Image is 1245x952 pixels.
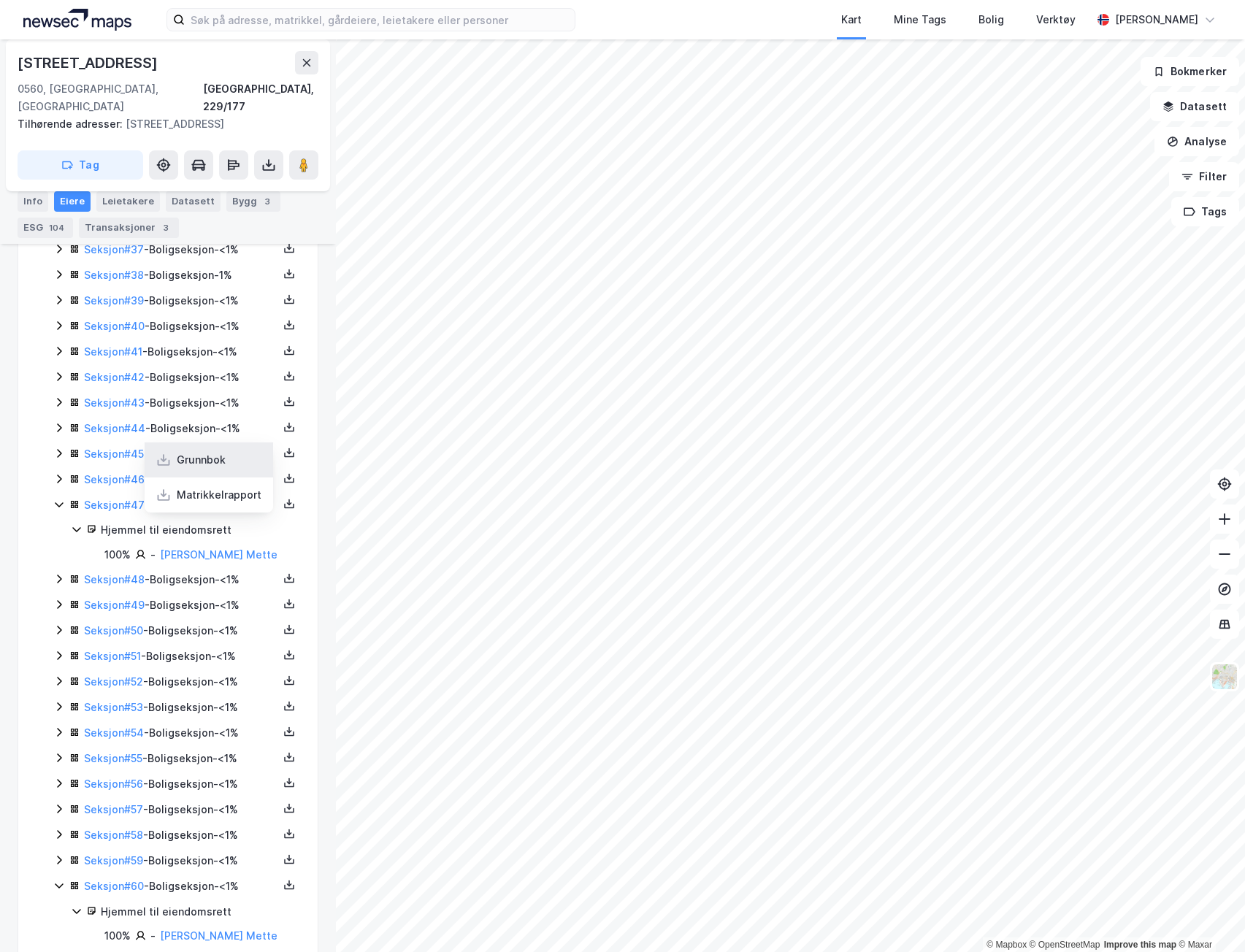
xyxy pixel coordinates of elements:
div: - Boligseksjon - <1% [84,571,278,588]
div: Kart [841,11,862,28]
div: - Boligseksjon - <1% [84,699,278,716]
img: Z [1211,663,1238,691]
div: - Boligseksjon - <1% [84,394,278,412]
a: Seksjon#51 [84,650,141,662]
a: Seksjon#41 [84,345,142,358]
div: Eiere [54,191,91,212]
button: Filter [1169,162,1239,191]
div: Bygg [226,191,280,212]
div: Kontrollprogram for chat [1172,882,1245,952]
div: - Boligseksjon - <1% [84,826,278,844]
a: Seksjon#37 [84,243,144,256]
div: - Boligseksjon - <1% [84,801,278,818]
div: ESG [18,218,73,238]
img: logo.a4113a55bc3d86da70a041830d287a7e.svg [23,9,131,31]
div: - Boligseksjon - <1% [84,775,278,793]
div: Datasett [166,191,221,212]
div: - Boligseksjon - <1% [84,750,278,767]
div: - Boligseksjon - <1% [84,420,278,437]
a: Seksjon#57 [84,803,143,815]
span: Tilhørende adresser: [18,118,126,130]
button: Tags [1171,197,1239,226]
a: Seksjon#59 [84,854,143,867]
div: - Boligseksjon - <1% [84,878,278,895]
button: Bokmerker [1141,57,1239,86]
a: Seksjon#52 [84,675,143,688]
a: [PERSON_NAME] Mette [160,548,277,561]
a: OpenStreetMap [1030,940,1100,950]
a: Mapbox [987,940,1027,950]
input: Søk på adresse, matrikkel, gårdeiere, leietakere eller personer [185,9,575,31]
div: - Boligseksjon - 1% [84,266,278,284]
a: [PERSON_NAME] Mette [160,929,277,942]
a: Seksjon#60 [84,880,144,892]
div: - Boligseksjon - <1% [84,343,278,361]
div: - Boligseksjon - <1% [84,673,278,691]
div: [STREET_ADDRESS] [18,115,307,133]
div: Verktøy [1036,11,1076,28]
div: Grunnbok [177,451,226,469]
div: - Boligseksjon - <1% [84,471,278,488]
div: 3 [260,194,275,209]
div: 100% [104,546,131,564]
a: Seksjon#45 [84,448,144,460]
a: Seksjon#40 [84,320,145,332]
a: Seksjon#49 [84,599,145,611]
div: 3 [158,220,173,235]
a: Improve this map [1104,940,1176,950]
div: 100% [104,927,131,945]
div: [PERSON_NAME] [1115,11,1198,28]
div: - Boligseksjon - <1% [84,648,278,665]
div: - Boligseksjon - <1% [84,724,278,742]
div: Mine Tags [894,11,946,28]
div: - Boligseksjon - <1% [84,496,278,514]
div: - Boligseksjon - <1% [84,445,278,463]
a: Seksjon#43 [84,396,145,409]
div: - Boligseksjon - <1% [84,318,278,335]
div: - Boligseksjon - <1% [84,852,278,870]
div: - [150,546,156,564]
a: Seksjon#42 [84,371,145,383]
div: - Boligseksjon - <1% [84,622,278,640]
div: - Boligseksjon - <1% [84,596,278,614]
a: Seksjon#55 [84,752,142,764]
a: Seksjon#44 [84,422,145,434]
button: Datasett [1150,92,1239,121]
div: [GEOGRAPHIC_DATA], 229/177 [203,80,318,115]
a: Seksjon#54 [84,726,144,739]
div: - Boligseksjon - <1% [84,369,278,386]
div: - [150,927,156,945]
a: Seksjon#56 [84,778,143,790]
div: Hjemmel til eiendomsrett [101,903,300,921]
a: Seksjon#46 [84,473,145,485]
div: Leietakere [96,191,160,212]
a: Seksjon#50 [84,624,143,637]
a: Seksjon#47 [84,499,145,511]
div: Hjemmel til eiendomsrett [101,521,300,539]
a: Seksjon#39 [84,294,144,307]
a: Seksjon#58 [84,829,143,841]
a: Seksjon#48 [84,573,145,586]
div: - Boligseksjon - <1% [84,292,278,310]
div: - Boligseksjon - <1% [84,241,278,258]
button: Analyse [1154,127,1239,156]
div: Transaksjoner [79,218,179,238]
div: Matrikkelrapport [177,486,261,504]
iframe: Chat Widget [1172,882,1245,952]
div: Bolig [978,11,1004,28]
div: 0560, [GEOGRAPHIC_DATA], [GEOGRAPHIC_DATA] [18,80,203,115]
div: [STREET_ADDRESS] [18,51,161,74]
a: Seksjon#53 [84,701,143,713]
div: Info [18,191,48,212]
div: 104 [46,220,67,235]
a: Seksjon#38 [84,269,144,281]
button: Tag [18,150,143,180]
